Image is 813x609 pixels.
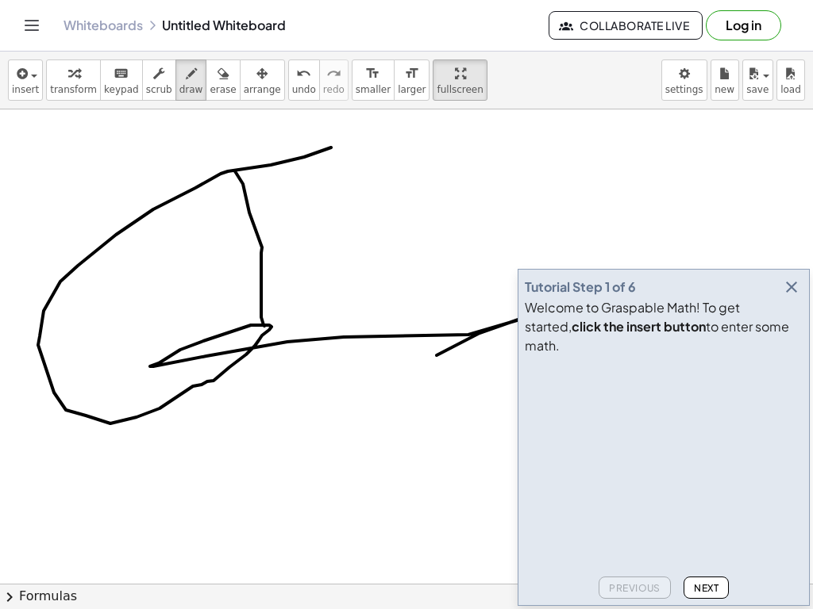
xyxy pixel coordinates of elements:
[288,59,320,101] button: undoundo
[661,59,707,101] button: settings
[292,84,316,95] span: undo
[776,59,805,101] button: load
[352,59,395,101] button: format_sizesmaller
[19,13,44,38] button: Toggle navigation
[319,59,349,101] button: redoredo
[684,576,729,599] button: Next
[742,59,773,101] button: save
[64,17,143,33] a: Whiteboards
[240,59,285,101] button: arrange
[365,64,380,83] i: format_size
[244,84,281,95] span: arrange
[326,64,341,83] i: redo
[179,84,203,95] span: draw
[715,84,734,95] span: new
[398,84,426,95] span: larger
[142,59,176,101] button: scrub
[104,84,139,95] span: keypad
[572,318,706,335] b: click the insert button
[114,64,129,83] i: keyboard
[100,59,143,101] button: keyboardkeypad
[175,59,207,101] button: draw
[323,84,345,95] span: redo
[694,582,719,594] span: Next
[404,64,419,83] i: format_size
[46,59,101,101] button: transform
[525,298,803,355] div: Welcome to Graspable Math! To get started, to enter some math.
[746,84,769,95] span: save
[8,59,43,101] button: insert
[50,84,97,95] span: transform
[706,10,781,40] button: Log in
[780,84,801,95] span: load
[296,64,311,83] i: undo
[665,84,703,95] span: settings
[433,59,487,101] button: fullscreen
[562,18,689,33] span: Collaborate Live
[437,84,483,95] span: fullscreen
[549,11,703,40] button: Collaborate Live
[525,278,636,297] div: Tutorial Step 1 of 6
[356,84,391,95] span: smaller
[394,59,430,101] button: format_sizelarger
[206,59,240,101] button: erase
[711,59,739,101] button: new
[146,84,172,95] span: scrub
[210,84,236,95] span: erase
[12,84,39,95] span: insert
